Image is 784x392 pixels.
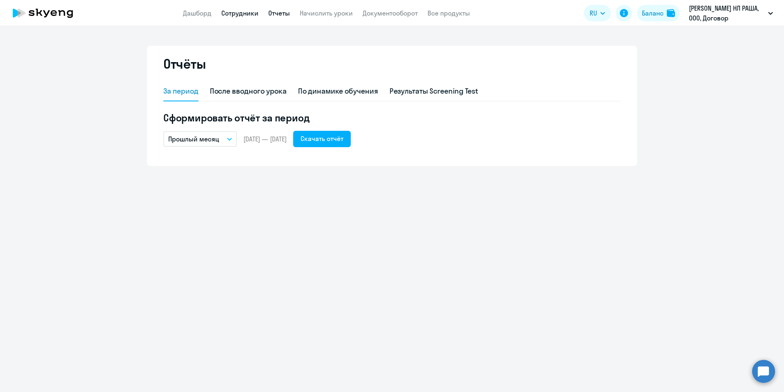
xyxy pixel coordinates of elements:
[293,131,351,147] button: Скачать отчёт
[685,3,777,23] button: [PERSON_NAME] НЛ РАША, ООО, Договор постоплата
[363,9,418,17] a: Документооборот
[637,5,680,21] button: Балансbalance
[390,86,479,96] div: Результаты Screening Test
[163,56,206,72] h2: Отчёты
[689,3,765,23] p: [PERSON_NAME] НЛ РАША, ООО, Договор постоплата
[298,86,378,96] div: По динамике обучения
[163,86,198,96] div: За период
[210,86,287,96] div: После вводного урока
[667,9,675,17] img: balance
[428,9,470,17] a: Все продукты
[163,131,237,147] button: Прошлый месяц
[183,9,212,17] a: Дашборд
[163,111,621,124] h5: Сформировать отчёт за период
[221,9,258,17] a: Сотрудники
[268,9,290,17] a: Отчеты
[642,8,664,18] div: Баланс
[584,5,611,21] button: RU
[300,9,353,17] a: Начислить уроки
[301,134,343,143] div: Скачать отчёт
[590,8,597,18] span: RU
[243,134,287,143] span: [DATE] — [DATE]
[168,134,219,144] p: Прошлый месяц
